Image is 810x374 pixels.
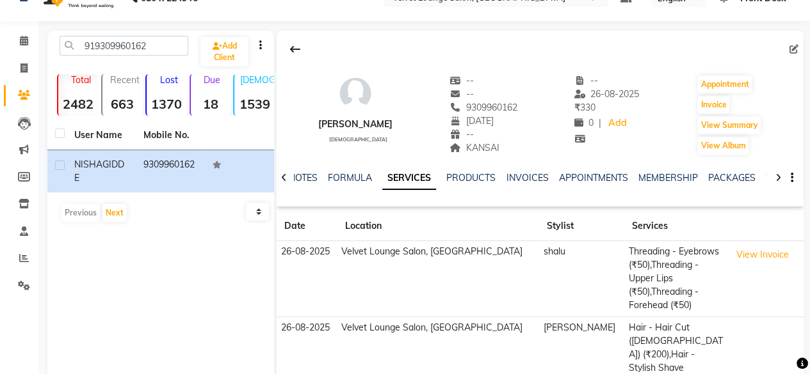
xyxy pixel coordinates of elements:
span: -- [450,88,474,100]
a: FORMULA [328,172,372,183]
span: -- [450,75,474,86]
span: ₹ [574,102,580,113]
span: -- [574,75,599,86]
span: KANSAI [450,142,499,153]
th: Location [337,212,539,241]
input: Search by Name/Mobile/Email/Code [60,36,188,56]
span: | [599,116,601,130]
td: shalu [539,241,624,317]
a: SERVICES [382,167,436,190]
a: INVOICES [506,172,548,183]
a: APPOINTMENTS [558,172,628,183]
button: Next [102,204,127,222]
div: Back to Client [282,37,309,61]
p: Recent [108,74,143,86]
a: PACKAGES [708,172,755,183]
strong: 18 [191,96,231,112]
td: Velvet Lounge Salon, [GEOGRAPHIC_DATA] [337,241,539,317]
button: View Invoice [731,245,795,265]
a: PRODUCTS [446,172,496,183]
th: Mobile No. [136,121,205,150]
button: View Summary [697,116,761,134]
strong: 2482 [58,96,99,112]
span: NISHA [74,159,102,170]
span: 330 [574,102,595,113]
a: Add Client [200,37,248,66]
strong: 1370 [147,96,187,112]
span: 26-08-2025 [574,88,640,100]
th: User Name [67,121,136,150]
span: [DEMOGRAPHIC_DATA] [328,136,387,143]
p: [DEMOGRAPHIC_DATA] [239,74,275,86]
th: Date [277,212,337,241]
a: MEMBERSHIP [638,172,697,183]
button: Appointment [697,75,752,93]
span: 0 [574,117,594,129]
strong: 1539 [234,96,275,112]
span: [DATE] [450,115,494,127]
a: NOTES [289,172,318,183]
div: [PERSON_NAME] [318,118,393,131]
p: Lost [152,74,187,86]
button: Invoice [697,96,729,114]
a: Add [606,114,629,132]
span: 9309960162 [450,102,517,113]
span: -- [450,129,474,140]
td: Threading - Eyebrows (₹50),Threading - Upper Lips (₹50),Threading - Forehead (₹50) [624,241,727,317]
td: 9309960162 [136,150,205,192]
strong: 663 [102,96,143,112]
th: Stylist [539,212,624,241]
img: avatar [336,74,375,113]
p: Due [193,74,231,86]
button: View Album [697,137,749,155]
td: 26-08-2025 [277,241,337,317]
p: Total [63,74,99,86]
th: Services [624,212,727,241]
